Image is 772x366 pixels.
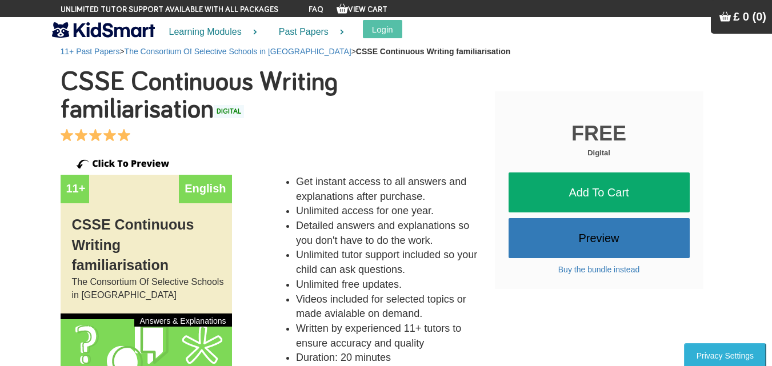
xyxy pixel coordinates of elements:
[125,47,351,56] a: The Consortium Of Selective Schools in [GEOGRAPHIC_DATA]
[337,3,348,14] img: Your items in the shopping basket
[155,17,265,47] a: Learning Modules
[52,20,155,40] img: KidSmart logo
[509,218,690,258] a: Preview
[61,175,89,203] div: 11+
[61,276,232,313] div: The Consortium Of Selective Schools in [GEOGRAPHIC_DATA]
[509,172,690,212] a: Add To Cart
[363,20,402,38] button: Login
[296,219,478,248] li: Detailed answers and explanations so you don't have to do the work.
[509,148,690,159] div: Digital
[296,321,478,351] li: Written by experienced 11+ tutors to ensure accuracy and quality
[558,265,639,274] a: Buy the bundle instead
[719,11,731,22] img: Your items in the shopping basket
[296,204,478,219] li: Unlimited access for one year.
[61,69,486,123] h1: CSSE Continuous Writing familiarisation
[296,292,478,321] li: Videos included for selected topics or made avialable on demand.
[214,105,244,118] span: DIGITAL
[296,351,478,365] li: Duration: 20 minutes
[296,277,478,292] li: Unlimited free updates.
[61,203,232,276] div: CSSE Continuous Writing familiarisation
[61,46,712,57] nav: > >
[61,152,175,175] img: click-to-preview.png
[733,10,766,23] span: £ 0 (0)
[337,6,387,14] a: View Cart
[61,4,278,15] span: Unlimited tutor support available with all packages
[356,47,510,56] b: CSSE Continuous Writing familiarisation
[179,175,231,203] div: English
[61,47,120,56] a: 11+ Past Papers
[296,175,478,204] li: Get instant access to all answers and explanations after purchase.
[296,248,478,277] li: Unlimited tutor support included so your child can ask questions.
[134,313,232,327] div: Answers & Explanations
[509,119,690,148] div: FREE
[309,6,323,14] a: FAQ
[265,17,351,47] a: Past Papers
